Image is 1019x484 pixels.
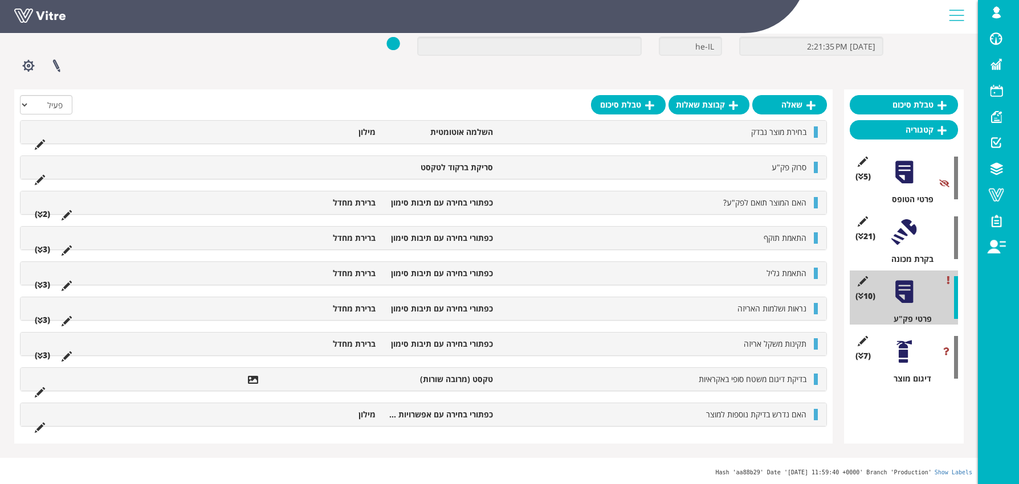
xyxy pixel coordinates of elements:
li: (3 ) [29,279,56,290]
li: (3 ) [29,244,56,255]
li: כפתורי בחירה עם תיבות סימון [381,232,499,244]
li: כפתורי בחירה עם תיבות סימון [381,197,499,208]
span: האם המוצר תואם לפק"ע? [723,197,806,208]
span: התאמת גליל [767,268,806,278]
span: (5 ) [855,171,871,182]
li: סריקת ברקוד לטקסט [381,162,499,173]
div: פרטי פק"ע [858,313,958,325]
a: קטגוריה [850,120,958,140]
span: נראות ושלמות האריזה [737,303,806,314]
span: התאמת תוקף [764,232,806,243]
li: ברירת מחדל [264,268,381,279]
li: (3 ) [29,350,56,361]
li: ברירת מחדל [264,232,381,244]
span: (10 ) [855,290,875,302]
span: סרוק פק"ע [772,162,806,173]
a: שאלה [752,95,827,114]
a: Show Labels [935,469,972,475]
li: מילון [264,409,381,420]
a: טבלת סיכום [850,95,958,114]
li: ברירת מחדל [264,197,381,208]
li: מילון [264,126,381,138]
div: פרטי הטופס [858,194,958,205]
span: בדיקת דיגום משטח סופי באקראיות [699,374,806,384]
li: כפתורי בחירה עם תיבות סימון [381,338,499,350]
span: תקינות משקל אריזה [744,338,806,349]
li: כפתורי בחירה עם תיבות סימון [381,268,499,279]
div: בקרת מכונה [858,253,958,265]
li: טקסט (מרובה שורות) [381,374,499,385]
li: ברירת מחדל [264,338,381,350]
span: האם נדרש בדיקת נוספות למוצר [706,409,806,420]
img: yes [386,36,400,51]
li: השלמה אוטומטית [381,126,499,138]
span: בחירת מוצר נבדק [751,126,806,137]
span: (21 ) [855,231,875,242]
li: (2 ) [29,208,56,220]
li: ברירת מחדל [264,303,381,314]
li: כפתורי בחירה עם תיבות סימון [381,303,499,314]
span: (7 ) [855,350,871,362]
li: כפתורי בחירה עם אפשרויות בחירה [381,409,499,420]
span: Hash 'aa88b29' Date '[DATE] 11:59:40 +0000' Branch 'Production' [715,469,931,475]
li: (3 ) [29,314,56,326]
a: קבוצת שאלות [669,95,749,114]
div: דיגום מוצר [858,373,958,384]
a: טבלת סיכום [591,95,666,114]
